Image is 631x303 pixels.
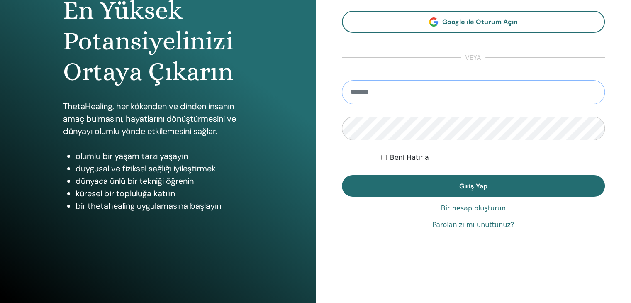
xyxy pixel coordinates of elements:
[381,153,605,163] div: Beni süresiz olarak veya manuel olarak çıkış yapana kadar kimlik doğrulamalı tut
[441,204,506,212] font: Bir hesap oluşturun
[342,11,605,33] a: Google ile Oturum Açın
[442,17,518,26] font: Google ile Oturum Açın
[432,221,514,229] font: Parolanızı mı unuttunuz?
[465,53,481,62] font: veya
[76,163,216,174] font: duygusal ve fiziksel sağlığı iyileştirmek
[76,188,175,199] font: küresel bir topluluğa katılın
[390,154,429,161] font: Beni Hatırla
[441,203,506,213] a: Bir hesap oluşturun
[63,101,236,137] font: ThetaHealing, her kökenden ve dinden insanın amaç bulmasını, hayatlarını dönüştürmesini ve dünyay...
[342,175,605,197] button: Giriş Yap
[76,200,221,211] font: bir thetahealing uygulamasına başlayın
[459,182,487,191] font: Giriş Yap
[432,220,514,230] a: Parolanızı mı unuttunuz?
[76,176,194,186] font: dünyaca ünlü bir tekniği öğrenin
[76,151,188,161] font: olumlu bir yaşam tarzı yaşayın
